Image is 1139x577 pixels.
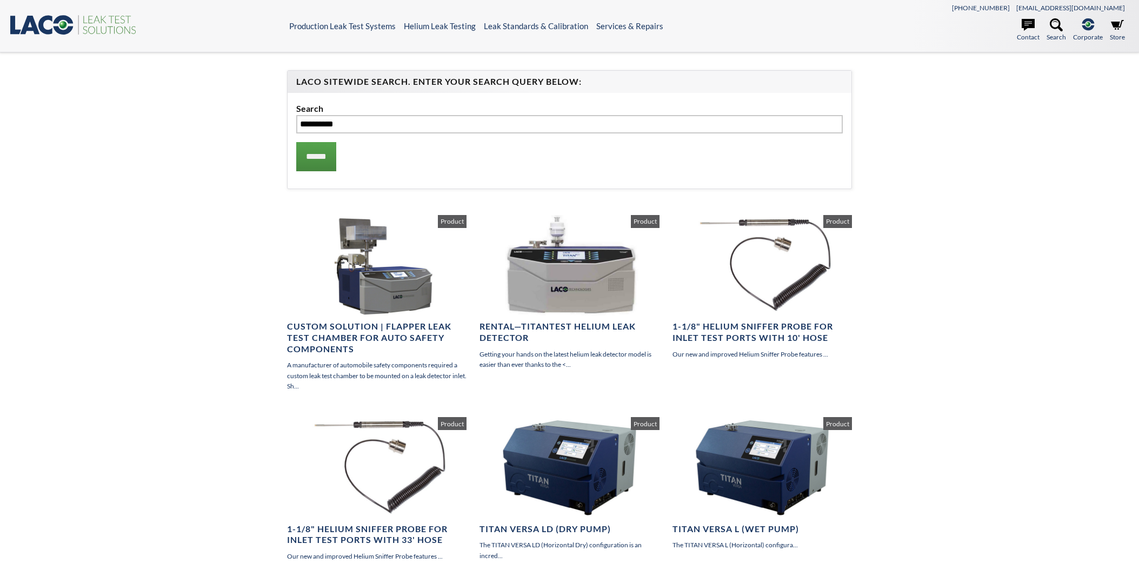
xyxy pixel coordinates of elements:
p: The TITAN VERSA LD (Horizontal Dry) configuration is an incred... [479,540,659,560]
a: Leak Standards & Calibration [484,21,588,31]
span: Product [631,215,660,228]
p: The TITAN VERSA L (Horizontal) configura... [672,540,852,550]
span: Product [631,417,660,430]
h4: Custom Solution | Flapper Leak Test Chamber for Auto Safety Components [287,321,467,354]
a: Search [1047,18,1066,42]
p: A manufacturer of automobile safety components required a custom leak test chamber to be mounted ... [287,360,467,391]
span: Product [823,215,852,228]
h4: Rental—TITANTEST Helium Leak Detector [479,321,659,344]
a: [EMAIL_ADDRESS][DOMAIN_NAME] [1016,4,1125,12]
a: Production Leak Test Systems [289,21,396,31]
a: 1-1/8" Helium Sniffer Probe for Inlet Test Ports with 10' Hose Our new and improved Helium Sniffe... [672,215,852,359]
a: Contact [1017,18,1040,42]
a: TITAN VERSA L (Wet Pump) The TITAN VERSA L (Horizontal) configura... Product [672,417,852,551]
p: Our new and improved Helium Sniffer Probe features ... [287,551,467,561]
a: Custom Solution | Flapper Leak Test Chamber for Auto Safety Components A manufacturer of automobi... [287,215,467,392]
p: Our new and improved Helium Sniffer Probe features ... [672,349,852,359]
a: Rental—TITANTEST Helium Leak Detector Getting your hands on the latest helium leak detector model... [479,215,659,370]
label: Search [296,102,843,116]
span: Product [438,417,467,430]
h4: 1-1/8" Helium Sniffer Probe for Inlet Test Ports with 10' Hose [672,321,852,344]
a: Services & Repairs [596,21,663,31]
a: TITAN VERSA LD (Dry Pump) The TITAN VERSA LD (Horizontal Dry) configuration is an incred... Product [479,417,659,561]
span: Product [438,215,467,228]
a: Helium Leak Testing [404,21,476,31]
h4: TITAN VERSA LD (Dry Pump) [479,524,659,535]
span: Corporate [1073,32,1103,42]
span: Product [823,417,852,430]
h4: TITAN VERSA L (Wet Pump) [672,524,852,535]
a: 1-1/8" Helium Sniffer Probe for Inlet Test Ports with 33' Hose Our new and improved Helium Sniffe... [287,417,467,561]
a: Store [1110,18,1125,42]
h4: 1-1/8" Helium Sniffer Probe for Inlet Test Ports with 33' Hose [287,524,467,546]
p: Getting your hands on the latest helium leak detector model is easier than ever thanks to the <... [479,349,659,370]
h4: LACO Sitewide Search. Enter your Search Query Below: [296,76,843,88]
a: [PHONE_NUMBER] [952,4,1010,12]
